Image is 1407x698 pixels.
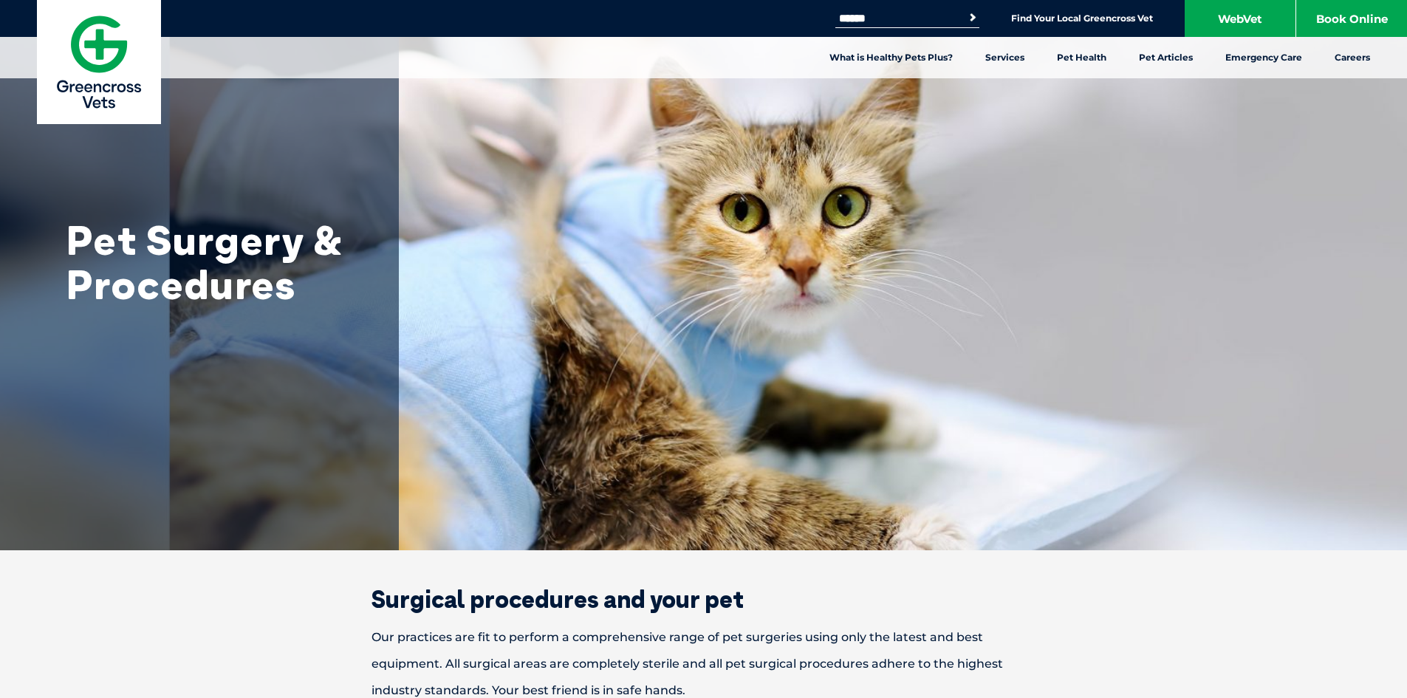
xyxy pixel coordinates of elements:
[66,218,362,307] h1: Pet Surgery & Procedures
[1011,13,1153,24] a: Find Your Local Greencross Vet
[813,37,969,78] a: What is Healthy Pets Plus?
[1123,37,1209,78] a: Pet Articles
[1318,37,1386,78] a: Careers
[1041,37,1123,78] a: Pet Health
[965,10,980,25] button: Search
[320,587,1088,611] h2: Surgical procedures and your pet
[969,37,1041,78] a: Services
[1209,37,1318,78] a: Emergency Care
